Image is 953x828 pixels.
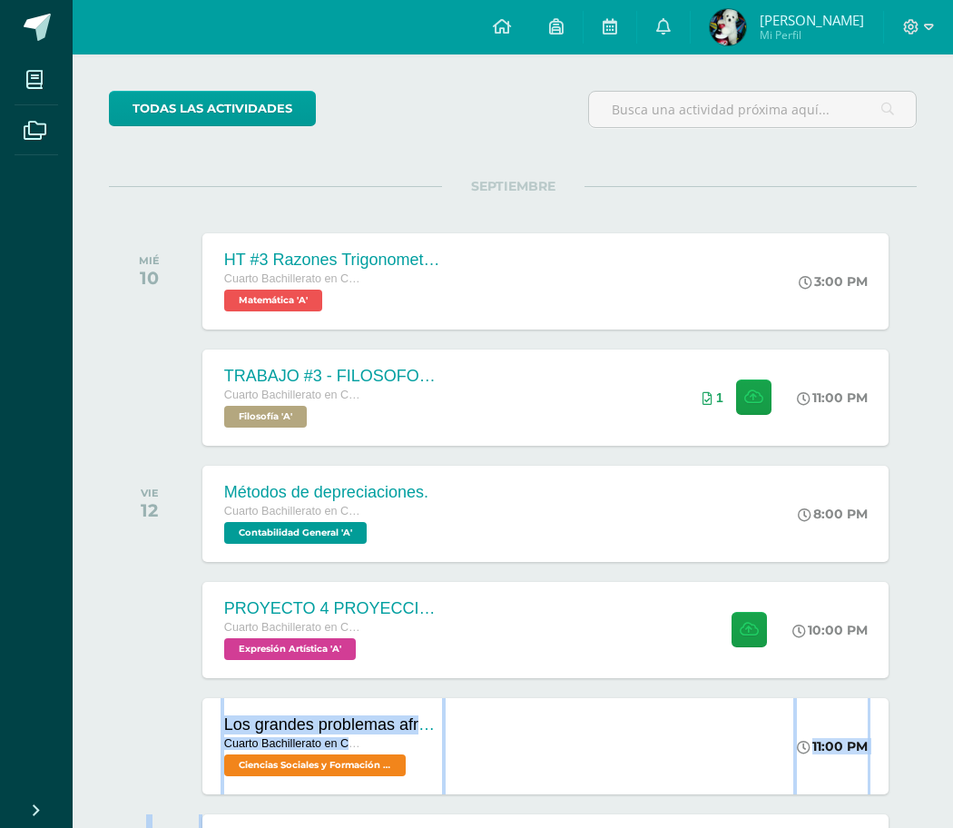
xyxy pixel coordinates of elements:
[792,622,868,638] div: 10:00 PM
[224,389,360,401] span: Cuarto Bachillerato en CCLL con Orientación en Computación
[716,390,723,405] span: 1
[710,9,746,45] img: 70015ccc4c082194efa4aa3ae2a158a9.png
[224,599,442,618] div: PROYECTO 4 PROYECCION 2
[224,290,322,311] span: Matemática 'A'
[702,390,723,405] div: Archivos entregados
[224,737,360,750] span: Cuarto Bachillerato en CCLL con Orientación en Computación
[224,272,360,285] span: Cuarto Bachillerato en CCLL con Orientación en Computación
[224,621,360,634] span: Cuarto Bachillerato en CCLL con Orientación en Computación
[442,178,585,194] span: SEPTIEMBRE
[141,499,159,521] div: 12
[139,254,160,267] div: MIÉ
[109,91,316,126] a: todas las Actividades
[797,389,868,406] div: 11:00 PM
[224,483,428,502] div: Métodos de depreciaciones.
[224,522,367,544] span: Contabilidad General 'A'
[224,715,442,734] div: Los grandes problemas afrontados
[224,505,360,517] span: Cuarto Bachillerato en CCLL con Orientación en Computación
[760,27,864,43] span: Mi Perfil
[798,506,868,522] div: 8:00 PM
[141,487,159,499] div: VIE
[224,754,406,776] span: Ciencias Sociales y Formación Ciudadana 'A'
[589,92,916,127] input: Busca una actividad próxima aquí...
[797,738,868,754] div: 11:00 PM
[224,251,442,270] div: HT #3 Razones Trigonometricas
[224,367,442,386] div: TRABAJO #3 - FILOSOFOS [DEMOGRAPHIC_DATA]
[224,406,307,428] span: Filosofía 'A'
[224,638,356,660] span: Expresión Artística 'A'
[799,273,868,290] div: 3:00 PM
[139,267,160,289] div: 10
[760,11,864,29] span: [PERSON_NAME]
